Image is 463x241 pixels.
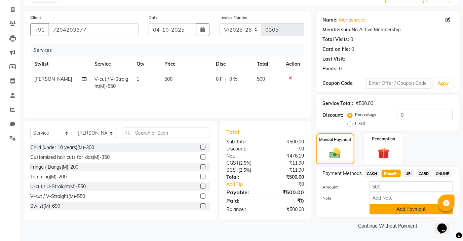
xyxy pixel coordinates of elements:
input: Enter Offer / Coupon Code [366,78,431,89]
a: Continue Without Payment [317,222,458,230]
label: Invoice Number [220,14,249,21]
button: +91 [30,23,49,36]
div: Payable: [221,188,265,196]
span: Payment Methods [323,170,362,177]
div: Total Visits: [323,36,349,43]
div: ₹500.00 [265,188,309,196]
input: Add Note [370,193,453,203]
div: Stylist(M)-690 [30,203,60,210]
div: Card on file: [323,46,350,53]
span: 0 % [229,76,237,83]
span: CARD [417,170,431,177]
span: 2.5% [240,160,250,166]
span: 500 [164,76,172,82]
iframe: chat widget [435,214,456,234]
label: Client [30,14,41,21]
div: U-cut / U-Straight(M)-550 [30,183,86,190]
th: Total [253,57,282,72]
span: [PERSON_NAME] [34,76,72,82]
input: Amount [370,181,453,192]
th: Stylist [30,57,90,72]
div: Customized hair cuts for kids(M)-350 [30,154,110,161]
span: CASH [365,170,379,177]
span: Total [226,128,242,135]
div: Net: [221,152,265,160]
div: 0 [339,65,342,72]
span: | [225,76,227,83]
input: Search by Name/Mobile/Email/Code [48,23,139,36]
div: Last Visit: [323,56,345,63]
div: ₹500.00 [265,138,309,145]
th: Qty [132,57,160,72]
div: ( ) [221,167,265,174]
div: ₹500.00 [356,100,374,107]
th: Disc [212,57,253,72]
input: Search or Scan [122,128,210,138]
div: Discount: [323,112,344,119]
div: Balance : [221,206,265,213]
div: Trimming(M)-200 [30,173,67,180]
img: _cash.svg [326,147,344,159]
button: Apply [434,78,453,89]
div: Child (under 10 years)(M)-300 [30,144,94,151]
div: Sub Total: [221,138,265,145]
div: 0 [352,46,354,53]
a: Add Tip [221,181,273,188]
div: ₹11.90 [265,160,309,167]
button: Add Payment [370,204,453,214]
th: Service [90,57,132,72]
label: Percentage [355,111,377,117]
div: ₹11.90 [265,167,309,174]
th: Price [160,57,212,72]
span: V-cut / V-Straight(M)-550 [94,76,128,89]
span: 0 F [216,76,223,83]
th: Action [282,57,304,72]
label: Redemption [372,136,395,142]
div: Name: [323,16,338,24]
label: Note: [318,195,364,201]
div: ₹0 [265,145,309,152]
div: - [347,56,349,63]
span: 2.5% [240,167,250,173]
span: 1 [137,76,139,82]
div: Services [31,44,309,57]
label: Fixed [355,120,365,126]
label: Amount: [318,184,364,190]
label: Date [149,14,158,21]
div: No Active Membership [323,26,453,33]
img: _gift.svg [374,146,393,161]
span: UPI [403,170,414,177]
span: ONLINE [434,170,451,177]
div: Coupon Code [323,80,366,87]
div: ( ) [221,160,265,167]
label: Manual Payment [319,137,351,143]
div: ₹500.00 [265,174,309,181]
div: V-cut / V-Straight(M)-550 [30,193,85,200]
div: Service Total: [323,100,353,107]
span: SGST [226,167,238,173]
div: 0 [351,36,353,43]
div: Paid: [221,197,265,205]
div: Membership: [323,26,352,33]
a: Manashreee [339,16,366,24]
div: ₹0 [265,197,309,205]
div: Discount: [221,145,265,152]
div: Total: [221,174,265,181]
span: 500 [257,76,265,82]
div: Fringe / Bangs(M)-200 [30,164,78,171]
div: ₹0 [273,181,309,188]
span: CGST [226,160,239,166]
div: ₹476.19 [265,152,309,160]
span: PhonePe [382,170,401,177]
div: Points: [323,65,338,72]
div: ₹500.00 [265,206,309,213]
